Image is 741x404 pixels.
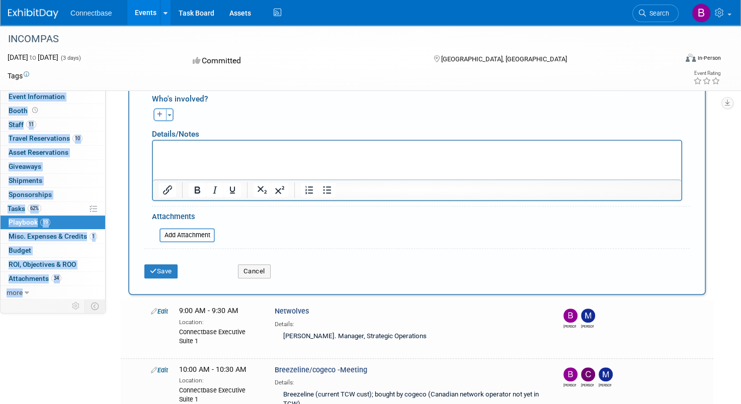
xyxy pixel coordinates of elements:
span: Playbook [9,218,50,226]
span: 19 [40,219,50,226]
span: 10 [72,135,83,142]
span: Asset Reservations [9,148,68,156]
div: Attachments [152,212,215,225]
button: Insert/edit link [159,183,176,197]
a: Giveaways [1,160,105,173]
iframe: Rich Text Area [153,141,681,179]
td: Tags [8,71,29,81]
span: more [7,288,23,296]
a: Asset Reservations [1,146,105,159]
td: Personalize Event Tab Strip [67,299,85,313]
a: Edit [151,366,168,374]
span: 9:00 AM - 9:30 AM [179,307,238,315]
div: INCOMPAS [5,30,660,48]
a: Sponsorships [1,188,105,201]
span: 10:00 AM - 10:30 AM [179,365,246,374]
button: Cancel [238,264,271,278]
span: Giveaways [9,162,41,170]
div: Location: [179,375,260,385]
span: Search [646,10,669,17]
img: Format-Inperson.png [686,54,696,62]
a: Attachments34 [1,272,105,285]
span: Travel Reservations [9,134,83,142]
span: Connectbase [70,9,112,17]
button: Superscript [271,183,288,197]
a: Staff11 [1,118,105,132]
div: Mary Ann Rose [599,381,611,388]
div: Who's involved? [152,89,690,106]
button: Bold [189,183,206,197]
span: (3 days) [60,55,81,61]
span: Misc. Expenses & Credits [9,232,97,240]
a: Tasks62% [1,202,105,216]
div: [PERSON_NAME]. Manager, Strategic Operations [275,329,546,345]
span: Staff [9,121,36,129]
a: Booth [1,104,105,118]
img: ExhibitDay [8,9,58,19]
td: Toggle Event Tabs [85,299,106,313]
span: 34 [51,274,61,282]
div: Details/Notes [152,121,682,140]
span: 11 [26,121,36,128]
div: Connectbase Executive Suite 1 [179,385,260,404]
div: Connectbase Executive Suite 1 [179,327,260,346]
span: Shipments [9,176,42,184]
span: Breezeline/cogeco -Meeting [275,366,367,374]
span: 62% [28,205,41,212]
span: Budget [9,246,31,254]
a: Travel Reservations10 [1,132,105,145]
a: Shipments [1,174,105,187]
button: Numbered list [301,183,318,197]
a: Event Information [1,90,105,104]
div: Committed [190,52,418,70]
div: Colleen Gallagher [581,381,594,388]
div: Brian Maggiacomo [563,381,576,388]
div: Brian Maggiacomo [563,323,576,329]
span: ROI, Objectives & ROO [9,260,76,268]
img: Brian Maggiacomo [692,4,711,23]
div: Details: [275,317,546,329]
span: Sponsorships [9,190,52,198]
img: Matt Clark [581,309,595,323]
span: [DATE] [DATE] [8,53,58,61]
div: Matt Clark [581,323,594,329]
span: Netwolves [275,307,309,316]
button: Save [144,264,178,278]
a: Misc. Expenses & Credits1 [1,230,105,243]
span: Attachments [9,274,61,282]
span: Event Information [9,92,65,100]
a: more [1,286,105,299]
img: Mary Ann Rose [599,367,613,381]
div: Event Format [615,52,721,67]
button: Italic [206,183,223,197]
a: Playbook19 [1,216,105,229]
button: Subscript [254,183,271,197]
a: Budget [1,244,105,257]
img: Colleen Gallagher [581,367,595,381]
span: Booth not reserved yet [30,107,40,114]
div: In-Person [697,54,721,62]
div: Details: [275,375,546,387]
img: Brian Maggiacomo [563,367,578,381]
a: Edit [151,308,168,315]
div: Location: [179,317,260,327]
span: Booth [9,107,40,115]
a: Search [632,5,679,22]
span: to [28,53,38,61]
img: Brian Maggiacomo [563,309,578,323]
button: Bullet list [318,183,336,197]
div: Event Rating [693,71,720,76]
button: Underline [224,183,241,197]
a: ROI, Objectives & ROO [1,258,105,271]
span: Tasks [8,205,41,213]
span: 1 [90,233,97,240]
span: [GEOGRAPHIC_DATA], [GEOGRAPHIC_DATA] [441,55,567,63]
